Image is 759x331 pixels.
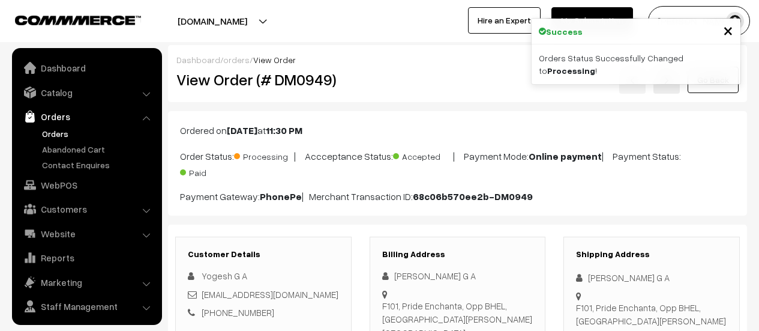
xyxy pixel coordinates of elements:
[15,296,158,317] a: Staff Management
[39,159,158,171] a: Contact Enquires
[202,289,338,300] a: [EMAIL_ADDRESS][DOMAIN_NAME]
[393,147,453,163] span: Accepted
[180,189,735,204] p: Payment Gateway: | Merchant Transaction ID:
[15,12,120,26] a: COMMMERCE
[382,269,533,283] div: [PERSON_NAME] G A
[188,249,339,260] h3: Customer Details
[180,123,735,138] p: Ordered on at
[180,163,240,179] span: Paid
[253,55,296,65] span: View Order
[547,65,595,76] strong: Processing
[576,271,727,285] div: [PERSON_NAME] G A
[382,249,533,260] h3: Billing Address
[546,25,583,38] strong: Success
[176,55,220,65] a: Dashboard
[15,57,158,79] a: Dashboard
[723,19,733,41] span: ×
[136,6,289,36] button: [DOMAIN_NAME]
[15,16,141,25] img: COMMMERCE
[15,198,158,220] a: Customers
[576,249,727,260] h3: Shipping Address
[15,247,158,269] a: Reports
[39,143,158,156] a: Abandoned Cart
[176,53,739,66] div: / /
[266,124,302,136] b: 11:30 PM
[39,127,158,140] a: Orders
[15,82,158,103] a: Catalog
[726,12,744,30] img: user
[227,124,257,136] b: [DATE]
[529,150,602,162] b: Online payment
[532,44,740,84] div: Orders Status Successfully Changed to !
[551,7,633,34] a: My Subscription
[260,190,302,202] b: PhonePe
[15,106,158,127] a: Orders
[202,270,247,281] span: Yogesh G A
[15,272,158,293] a: Marketing
[202,307,274,318] a: [PHONE_NUMBER]
[15,174,158,196] a: WebPOS
[15,223,158,244] a: Website
[468,7,541,34] a: Hire an Expert
[176,70,352,89] h2: View Order (# DM0949)
[723,21,733,39] button: Close
[180,147,735,180] p: Order Status: | Accceptance Status: | Payment Mode: | Payment Status:
[648,6,750,36] button: [PERSON_NAME]
[413,190,533,202] b: 68c06b570ee2b-DM0949
[223,55,250,65] a: orders
[234,147,294,163] span: Processing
